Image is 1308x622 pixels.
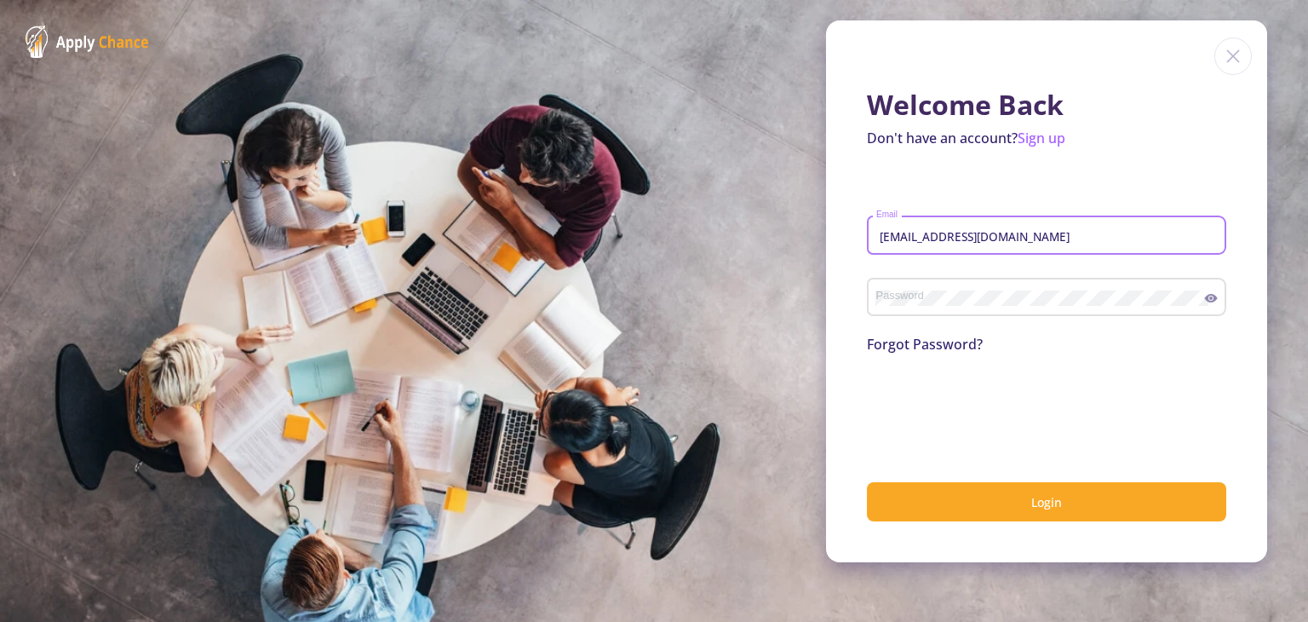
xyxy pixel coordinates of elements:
[867,335,983,354] a: Forgot Password?
[26,26,149,58] img: ApplyChance Logo
[1214,37,1252,75] img: close icon
[867,482,1226,522] button: Login
[867,128,1226,148] p: Don't have an account?
[1018,129,1065,147] a: Sign up
[867,375,1126,441] iframe: reCAPTCHA
[1031,494,1062,510] span: Login
[867,89,1226,121] h1: Welcome Back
